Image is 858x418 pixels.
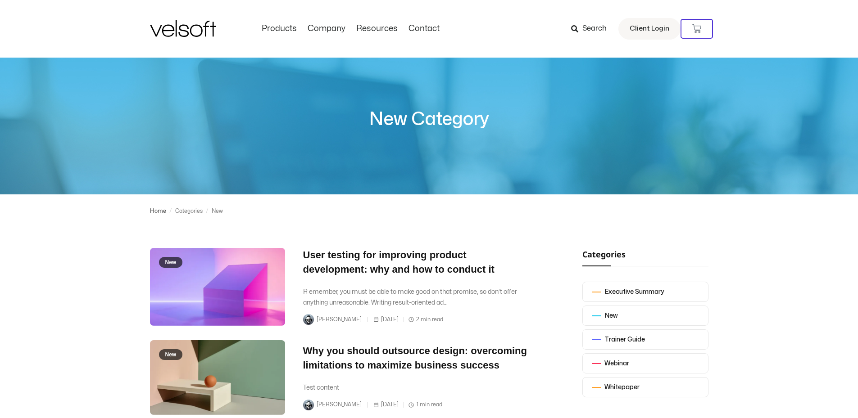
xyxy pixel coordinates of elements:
[203,205,212,217] div: /
[150,20,216,37] img: Velsoft Training Materials
[582,353,708,373] a: Webinar
[150,248,285,326] a: New
[150,205,166,217] a: Home
[604,310,617,321] div: New
[582,23,607,35] span: Search
[351,24,403,34] a: ResourcesMenu Toggle
[604,382,640,393] div: Whitepaper
[582,329,708,350] a: Trainer Guide
[582,306,708,326] a: New
[256,24,302,34] a: ProductsMenu Toggle
[303,287,528,308] div: R emember, you must be able to make good on that promise, so don’t offer anything unreasonable. W...
[175,205,203,217] div: Categories
[317,314,366,326] span: [PERSON_NAME]
[166,205,175,217] div: /
[256,24,445,34] nav: Menu
[212,205,223,217] div: New
[303,249,495,275] a: User testing for improving product development: why and how to conduct it
[582,377,708,397] a: Whitepaper
[408,314,443,326] span: 2 min read
[303,382,528,393] div: Test content
[150,340,285,415] a: New
[317,399,366,411] span: [PERSON_NAME]
[604,287,664,297] div: Executive Summary
[582,282,708,302] a: Executive Summary
[630,23,669,35] span: Client Login
[604,334,645,345] div: Trainer Guide
[373,314,401,326] span: [DATE]
[159,349,183,360] span: New
[159,257,183,268] span: New
[373,399,401,411] span: [DATE]
[571,21,613,36] a: Search
[303,345,527,371] a: Why you should outsource design: overcoming limitations to maximize business success
[618,18,681,40] a: Client Login
[604,358,629,369] div: Webinar
[403,24,445,34] a: ContactMenu Toggle
[302,24,351,34] a: CompanyMenu Toggle
[408,399,442,411] span: 1 min read
[582,248,708,261] h2: Categories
